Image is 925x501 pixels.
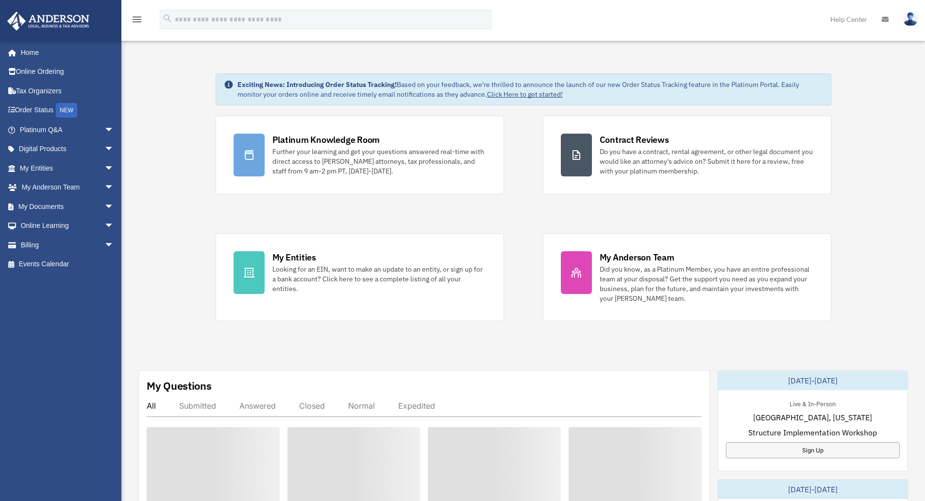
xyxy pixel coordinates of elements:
img: Anderson Advisors Platinum Portal [4,12,92,31]
div: Expedited [398,401,435,411]
a: My Entities Looking for an EIN, want to make an update to an entity, or sign up for a bank accoun... [216,233,504,321]
a: Tax Organizers [7,81,129,101]
div: Normal [348,401,375,411]
span: arrow_drop_down [104,139,124,159]
a: Contract Reviews Do you have a contract, rental agreement, or other legal document you would like... [543,116,831,194]
a: Online Ordering [7,62,129,82]
a: Order StatusNEW [7,101,129,121]
div: Closed [299,401,325,411]
span: arrow_drop_down [104,120,124,140]
a: menu [131,17,143,25]
strong: Exciting News: Introducing Order Status Tracking! [237,80,397,89]
div: Did you know, as a Platinum Member, you have an entire professional team at your disposal? Get th... [600,264,813,303]
a: My Anderson Team Did you know, as a Platinum Member, you have an entire professional team at your... [543,233,831,321]
a: Sign Up [726,442,900,458]
a: Home [7,43,124,62]
a: Platinum Q&Aarrow_drop_down [7,120,129,139]
span: arrow_drop_down [104,216,124,236]
img: User Pic [903,12,918,26]
a: My Documentsarrow_drop_down [7,197,129,216]
a: Platinum Knowledge Room Further your learning and get your questions answered real-time with dire... [216,116,504,194]
a: My Entitiesarrow_drop_down [7,158,129,178]
div: Contract Reviews [600,134,669,146]
div: [DATE]-[DATE] [718,480,908,499]
div: NEW [56,103,77,118]
a: My Anderson Teamarrow_drop_down [7,178,129,197]
div: My Entities [272,251,316,263]
span: arrow_drop_down [104,158,124,178]
span: arrow_drop_down [104,197,124,217]
div: Live & In-Person [782,398,843,408]
div: Submitted [179,401,216,411]
div: Answered [239,401,276,411]
span: arrow_drop_down [104,178,124,198]
a: Digital Productsarrow_drop_down [7,139,129,159]
span: arrow_drop_down [104,235,124,255]
div: My Anderson Team [600,251,674,263]
div: Looking for an EIN, want to make an update to an entity, or sign up for a bank account? Click her... [272,264,486,294]
a: Click Here to get started! [487,90,563,99]
span: [GEOGRAPHIC_DATA], [US_STATE] [753,412,872,423]
div: My Questions [147,379,212,393]
span: Structure Implementation Workshop [748,427,877,438]
a: Events Calendar [7,255,129,274]
div: Further your learning and get your questions answered real-time with direct access to [PERSON_NAM... [272,147,486,176]
div: Based on your feedback, we're thrilled to announce the launch of our new Order Status Tracking fe... [237,80,823,99]
div: Platinum Knowledge Room [272,134,380,146]
a: Online Learningarrow_drop_down [7,216,129,236]
a: Billingarrow_drop_down [7,235,129,255]
div: Do you have a contract, rental agreement, or other legal document you would like an attorney's ad... [600,147,813,176]
i: search [162,13,173,24]
div: All [147,401,156,411]
i: menu [131,14,143,25]
div: [DATE]-[DATE] [718,371,908,390]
